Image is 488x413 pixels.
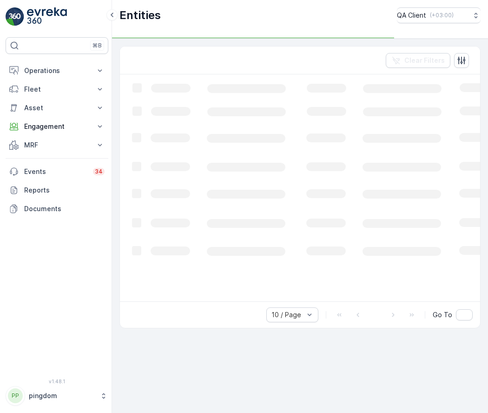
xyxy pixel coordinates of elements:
[6,200,108,218] a: Documents
[430,12,454,19] p: ( +03:00 )
[397,7,481,23] button: QA Client(+03:00)
[386,53,450,68] button: Clear Filters
[92,42,102,49] p: ⌘B
[95,168,103,175] p: 34
[8,388,23,403] div: PP
[24,85,90,94] p: Fleet
[433,310,452,320] span: Go To
[24,204,105,213] p: Documents
[27,7,67,26] img: logo_light-DOdMpM7g.png
[24,66,90,75] p: Operations
[6,181,108,200] a: Reports
[6,80,108,99] button: Fleet
[6,61,108,80] button: Operations
[6,162,108,181] a: Events34
[24,140,90,150] p: MRF
[119,8,161,23] p: Entities
[6,386,108,406] button: PPpingdom
[6,99,108,117] button: Asset
[6,136,108,154] button: MRF
[6,7,24,26] img: logo
[6,379,108,384] span: v 1.48.1
[24,167,87,176] p: Events
[24,186,105,195] p: Reports
[397,11,426,20] p: QA Client
[24,103,90,113] p: Asset
[404,56,445,65] p: Clear Filters
[24,122,90,131] p: Engagement
[6,117,108,136] button: Engagement
[29,391,95,400] p: pingdom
